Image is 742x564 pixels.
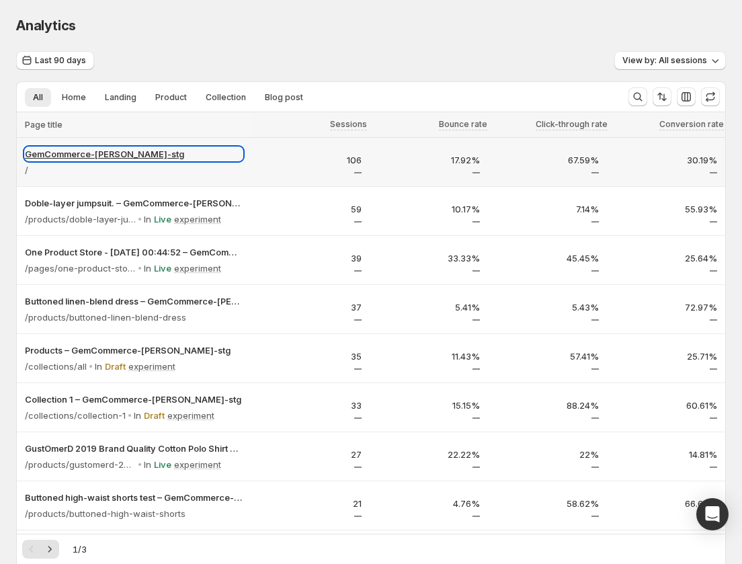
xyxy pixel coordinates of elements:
[25,409,126,422] p: /collections/collection-1
[496,399,599,412] p: 88.24%
[615,153,718,167] p: 30.19%
[16,17,76,34] span: Analytics
[33,92,43,103] span: All
[614,51,726,70] button: View by: All sessions
[174,212,221,226] p: experiment
[330,119,367,130] span: Sessions
[496,497,599,510] p: 58.62%
[653,87,671,106] button: Sort the results
[378,300,481,314] p: 5.41%
[128,360,175,373] p: experiment
[615,350,718,363] p: 25.71%
[25,294,243,308] button: Buttoned linen-blend dress – GemCommerce-[PERSON_NAME]-stg
[615,497,718,510] p: 66.67%
[73,542,87,556] span: 1 / 3
[628,87,647,106] button: Search and filter results
[25,311,186,324] p: /products/buttoned-linen-blend-dress
[259,448,362,461] p: 27
[496,251,599,265] p: 45.45%
[615,300,718,314] p: 72.97%
[22,540,59,559] nav: Pagination
[35,55,86,66] span: Last 90 days
[25,261,136,275] p: /pages/one-product-store-sep-7-00-44-52
[25,491,243,504] button: Buttoned high-waist shorts test – GemCommerce-[PERSON_NAME]-stg
[134,409,141,422] p: In
[259,251,362,265] p: 39
[25,442,243,455] button: GustOmerD 2019 Brand Quality Cotton Polo Shirt Men Solid Slim Fit Shor – GemCommerce-[PERSON_NAME...
[25,344,243,357] button: Products – GemCommerce-[PERSON_NAME]-stg
[144,458,151,471] p: In
[259,202,362,216] p: 59
[25,196,243,210] button: Doble-layer jumpsuit. – GemCommerce-[PERSON_NAME]-stg
[615,202,718,216] p: 55.93%
[259,300,362,314] p: 37
[62,92,86,103] span: Home
[25,393,243,406] button: Collection 1 – GemCommerce-[PERSON_NAME]-stg
[378,350,481,363] p: 11.43%
[696,498,729,530] div: Open Intercom Messenger
[154,261,171,275] p: Live
[25,507,185,520] p: /products/buttoned-high-waist-shorts
[25,212,136,226] p: /products/doble-layer-jumpsuit
[496,448,599,461] p: 22%
[378,448,481,461] p: 22.22%
[16,51,94,70] button: Last 90 days
[439,119,487,130] span: Bounce rate
[174,261,221,275] p: experiment
[265,92,303,103] span: Blog post
[259,350,362,363] p: 35
[378,251,481,265] p: 33.33%
[25,245,243,259] button: One Product Store - [DATE] 00:44:52 – GemCommerce-[PERSON_NAME]-stg
[25,163,28,177] p: /
[154,212,171,226] p: Live
[622,55,707,66] span: View by: All sessions
[105,360,126,373] p: Draft
[378,497,481,510] p: 4.76%
[615,448,718,461] p: 14.81%
[144,261,151,275] p: In
[496,350,599,363] p: 57.41%
[496,153,599,167] p: 67.59%
[25,458,136,471] p: /products/gustomerd-2019-brand-quality-cotton-polo-shirt-men-solid-slim-fit-short-sleeve-polos-me...
[154,458,171,471] p: Live
[496,202,599,216] p: 7.14%
[259,497,362,510] p: 21
[174,458,221,471] p: experiment
[167,409,214,422] p: experiment
[615,251,718,265] p: 25.64%
[95,360,102,373] p: In
[144,409,165,422] p: Draft
[536,119,608,130] span: Click-through rate
[25,120,63,130] span: Page title
[378,202,481,216] p: 10.17%
[496,300,599,314] p: 5.43%
[259,153,362,167] p: 106
[259,399,362,412] p: 33
[105,92,136,103] span: Landing
[25,360,87,373] p: /collections/all
[378,153,481,167] p: 17.92%
[206,92,246,103] span: Collection
[40,540,59,559] button: Next
[25,147,243,161] button: GemCommerce-[PERSON_NAME]-stg
[144,212,151,226] p: In
[378,399,481,412] p: 15.15%
[615,399,718,412] p: 60.61%
[659,119,724,130] span: Conversion rate
[155,92,187,103] span: Product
